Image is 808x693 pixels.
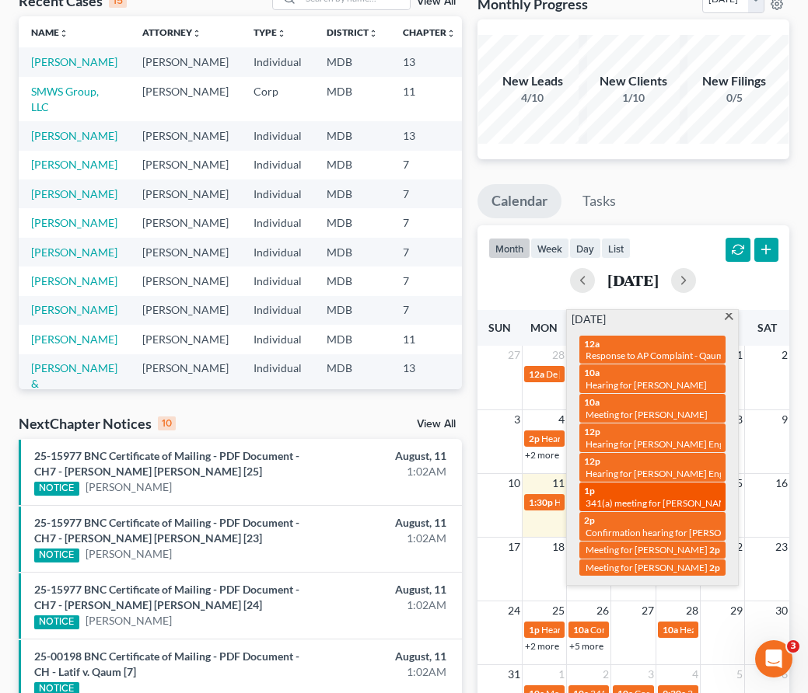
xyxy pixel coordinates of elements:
span: Hearing for [PERSON_NAME] [554,496,676,508]
span: Confirmation hearing for [PERSON_NAME] [586,527,762,538]
a: [PERSON_NAME] [31,303,117,316]
div: NOTICE [34,482,79,496]
div: 0/5 [680,90,789,106]
a: +5 more [569,640,603,652]
a: [PERSON_NAME] [31,187,117,200]
span: 3 [512,410,522,429]
td: [PERSON_NAME] [130,208,241,237]
div: New Clients [579,72,687,90]
td: 7 [390,151,468,179]
a: [PERSON_NAME] [31,333,117,346]
span: Mon [530,321,558,334]
td: Corp [241,77,314,121]
td: MDB [314,238,390,266]
td: Individual [241,179,314,208]
a: View All [417,419,456,430]
span: Hearing for [PERSON_NAME] [680,624,801,636]
div: 1:02AM [320,464,446,479]
td: [PERSON_NAME] [130,296,241,325]
span: 18 [551,538,566,556]
span: 10a [573,624,589,636]
td: [PERSON_NAME] [130,47,241,76]
a: [PERSON_NAME] [86,546,172,562]
a: Districtunfold_more [327,26,378,38]
td: Individual [241,325,314,353]
td: [PERSON_NAME] [130,77,241,121]
span: 12p [584,426,600,437]
div: New Leads [478,72,587,90]
span: 23 [774,538,789,556]
span: Hearing for [PERSON_NAME] England Logistics, Inc. [586,468,798,479]
a: [PERSON_NAME] [86,479,172,495]
td: 13 [390,47,468,76]
td: 11 [390,325,468,353]
div: NextChapter Notices [19,414,176,433]
td: 11 [390,77,468,121]
td: 7 [390,238,468,266]
td: [PERSON_NAME] [130,325,241,353]
td: MDB [314,77,390,121]
h2: [DATE] [607,272,659,288]
td: MDB [314,208,390,237]
span: 10a [584,396,600,408]
td: Individual [241,354,314,414]
span: 11 [551,474,566,493]
span: 8 [735,410,744,429]
button: list [601,238,631,259]
span: 10 [506,474,522,493]
span: Meeting for [PERSON_NAME] [586,562,708,573]
td: 7 [390,208,468,237]
i: unfold_more [446,29,456,38]
span: 28 [551,346,566,364]
td: Individual [241,266,314,295]
span: 10a [584,367,600,378]
a: SMWS Group, LLC [31,85,99,113]
span: 341(a) meeting for [PERSON_NAME] [586,497,736,509]
span: 12a [529,368,544,380]
span: 5 [735,665,744,684]
a: [PERSON_NAME] & [PERSON_NAME] [31,361,117,406]
a: Calendar [477,184,561,218]
span: Hearing for [PERSON_NAME] [541,624,663,636]
a: Tasks [568,184,630,218]
span: 1p [529,624,540,636]
div: 1:02AM [320,664,446,680]
a: Attorneyunfold_more [142,26,201,38]
div: August, 11 [320,582,446,597]
td: Individual [241,47,314,76]
td: 13 [390,354,468,414]
span: 26 [595,601,610,620]
span: De [PERSON_NAME] LVNV Funding Deadline Passed [546,368,761,380]
div: New Filings [680,72,789,90]
span: Sat [757,321,777,334]
span: 24 [506,601,522,620]
td: [PERSON_NAME] [130,151,241,179]
td: MDB [314,151,390,179]
span: Sun [488,321,511,334]
span: 30 [774,601,789,620]
span: 27 [506,346,522,364]
td: 7 [390,179,468,208]
a: [PERSON_NAME] [31,158,117,171]
span: Hearing for [PERSON_NAME] [541,433,663,444]
td: MDB [314,47,390,76]
span: 4 [557,410,566,429]
span: Confirmation hearing for [PERSON_NAME] [590,624,767,636]
span: 2p [709,544,720,555]
span: Hearing for [PERSON_NAME] [586,379,707,391]
div: NOTICE [34,615,79,629]
button: month [488,238,530,259]
div: 10 [158,416,176,430]
span: 12a [584,338,600,350]
td: Individual [241,151,314,179]
div: NOTICE [34,548,79,562]
span: 9 [780,410,789,429]
td: MDB [314,179,390,208]
a: [PERSON_NAME] [31,129,117,142]
a: Nameunfold_more [31,26,68,38]
td: Individual [241,296,314,325]
span: 27 [640,601,656,620]
span: Meeting for [PERSON_NAME] [586,544,708,555]
div: August, 11 [320,649,446,664]
iframe: Intercom live chat [755,640,792,677]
